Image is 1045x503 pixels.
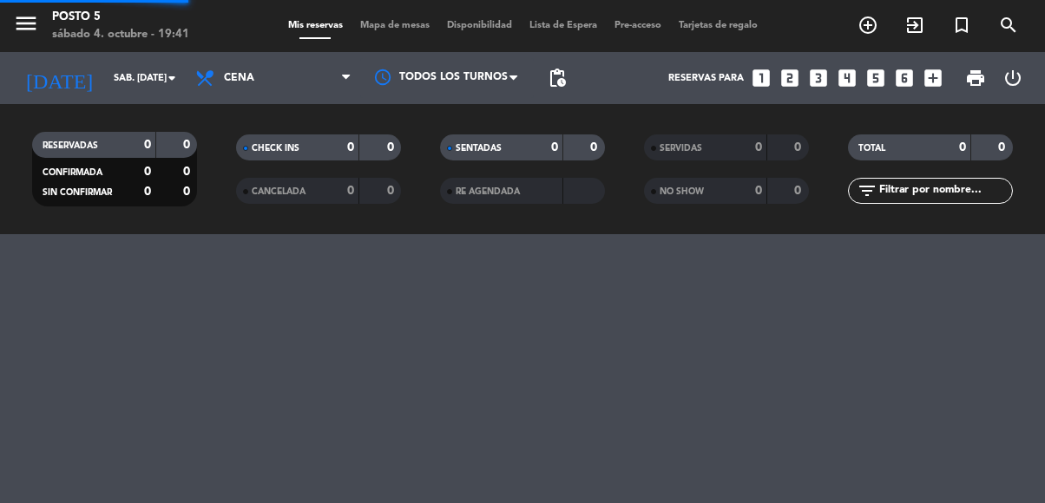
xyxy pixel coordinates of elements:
[998,15,1019,36] i: search
[387,185,398,197] strong: 0
[779,67,801,89] i: looks_two
[43,188,112,197] span: SIN CONFIRMAR
[387,141,398,154] strong: 0
[183,139,194,151] strong: 0
[660,144,702,153] span: SERVIDAS
[904,15,925,36] i: exit_to_app
[183,166,194,178] strong: 0
[794,141,805,154] strong: 0
[995,52,1032,104] div: LOG OUT
[668,73,744,84] span: Reservas para
[951,15,972,36] i: turned_in_not
[998,141,1009,154] strong: 0
[877,181,1012,200] input: Filtrar por nombre...
[144,166,151,178] strong: 0
[551,141,558,154] strong: 0
[807,67,830,89] i: looks_3
[144,139,151,151] strong: 0
[864,67,887,89] i: looks_5
[438,21,521,30] span: Disponibilidad
[52,26,189,43] div: sábado 4. octubre - 19:41
[347,141,354,154] strong: 0
[857,180,877,201] i: filter_list
[13,10,39,36] i: menu
[13,10,39,42] button: menu
[959,141,966,154] strong: 0
[456,144,502,153] span: SENTADAS
[347,185,354,197] strong: 0
[224,72,254,84] span: Cena
[606,21,670,30] span: Pre-acceso
[893,67,916,89] i: looks_6
[352,21,438,30] span: Mapa de mesas
[161,68,182,88] i: arrow_drop_down
[670,21,766,30] span: Tarjetas de regalo
[590,141,601,154] strong: 0
[252,144,299,153] span: CHECK INS
[279,21,352,30] span: Mis reservas
[521,21,606,30] span: Lista de Espera
[660,187,704,196] span: NO SHOW
[43,141,98,150] span: RESERVADAS
[755,185,762,197] strong: 0
[794,185,805,197] strong: 0
[1002,68,1023,88] i: power_settings_new
[43,168,102,177] span: CONFIRMADA
[858,144,885,153] span: TOTAL
[547,68,568,88] span: pending_actions
[836,67,858,89] i: looks_4
[858,15,878,36] i: add_circle_outline
[144,186,151,198] strong: 0
[252,187,306,196] span: CANCELADA
[13,59,105,97] i: [DATE]
[183,186,194,198] strong: 0
[52,9,189,26] div: Posto 5
[965,68,986,88] span: print
[755,141,762,154] strong: 0
[750,67,772,89] i: looks_one
[922,67,944,89] i: add_box
[456,187,520,196] span: RE AGENDADA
